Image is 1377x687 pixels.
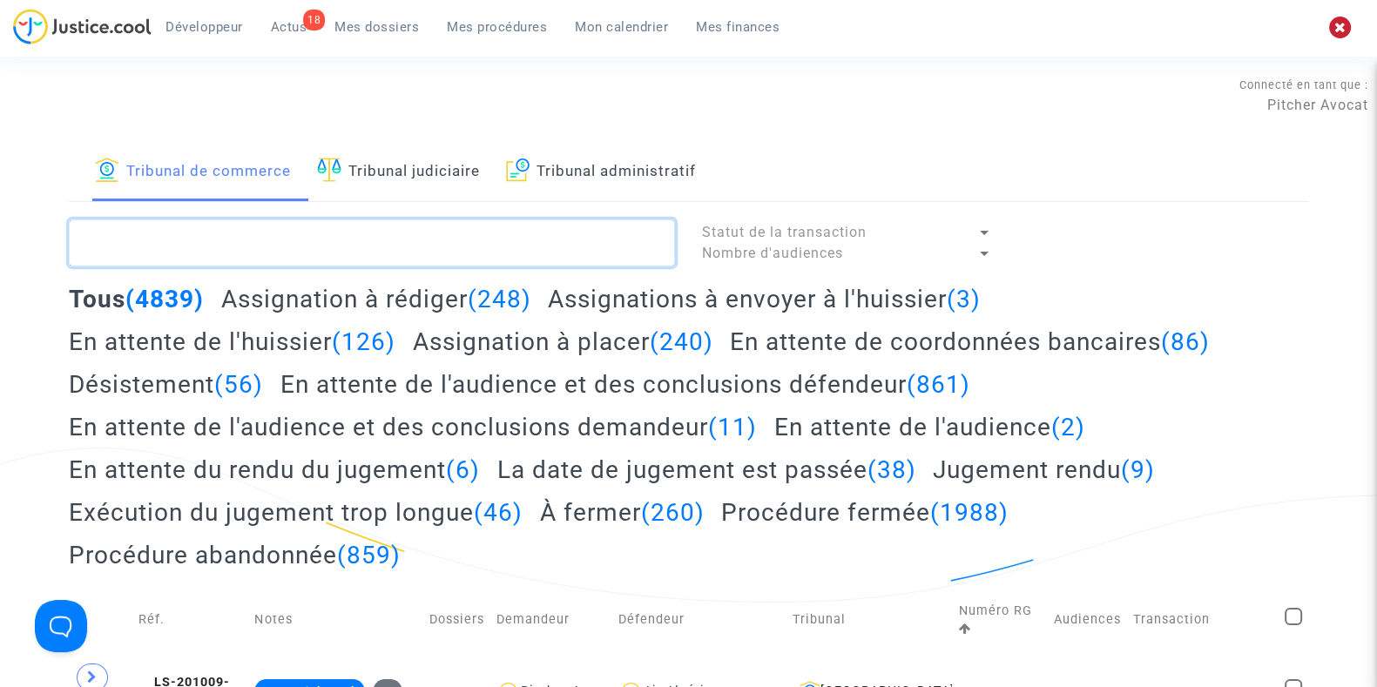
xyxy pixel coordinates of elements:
[575,19,668,35] span: Mon calendrier
[334,19,419,35] span: Mes dossiers
[221,284,531,314] h2: Assignation à rédiger
[952,583,1047,657] td: Numéro RG
[95,142,291,201] a: Tribunal de commerce
[28,45,42,59] img: website_grey.svg
[69,284,204,314] h2: Tous
[548,284,981,314] h2: Assignations à envoyer à l'huissier
[69,455,480,485] h2: En attente du rendu du jugement
[317,158,341,182] img: icon-faciliter-sm.svg
[1048,583,1127,657] td: Audiences
[468,285,531,313] span: (248)
[930,498,1009,527] span: (1988)
[214,370,263,399] span: (56)
[774,412,1085,442] h2: En attente de l'audience
[730,327,1210,357] h2: En attente de coordonnées bancaires
[422,583,489,657] td: Dossiers
[69,369,263,400] h2: Désistement
[152,14,257,40] a: Développeur
[701,245,842,261] span: Nombre d'audiences
[433,14,561,40] a: Mes procédures
[217,103,267,114] div: Mots-clés
[125,285,204,313] span: (4839)
[71,101,84,115] img: tab_domain_overview_orange.svg
[165,19,243,35] span: Développeur
[708,413,757,441] span: (11)
[69,497,523,528] h2: Exécution du jugement trop longue
[721,497,1009,528] h2: Procédure fermée
[69,327,395,357] h2: En attente de l'huissier
[49,28,85,42] div: v 4.0.25
[271,19,307,35] span: Actus
[1239,78,1368,91] span: Connecté en tant que :
[447,19,547,35] span: Mes procédures
[337,541,401,569] span: (859)
[248,583,422,657] td: Notes
[506,158,530,182] img: icon-archive.svg
[506,142,696,201] a: Tribunal administratif
[90,103,134,114] div: Domaine
[317,142,480,201] a: Tribunal judiciaire
[69,412,757,442] h2: En attente de l'audience et des conclusions demandeur
[35,600,87,652] iframe: Help Scout Beacon - Open
[332,327,395,356] span: (126)
[650,327,713,356] span: (240)
[95,158,119,182] img: icon-banque.svg
[1051,413,1085,441] span: (2)
[641,498,705,527] span: (260)
[907,370,970,399] span: (861)
[13,9,152,44] img: jc-logo.svg
[786,583,952,657] td: Tribunal
[561,14,682,40] a: Mon calendrier
[612,583,786,657] td: Défendeur
[867,455,916,484] span: (38)
[933,455,1155,485] h2: Jugement rendu
[280,369,970,400] h2: En attente de l'audience et des conclusions défendeur
[489,583,612,657] td: Demandeur
[497,455,916,485] h2: La date de jugement est passée
[682,14,793,40] a: Mes finances
[701,224,866,240] span: Statut de la transaction
[303,10,325,30] div: 18
[947,285,981,313] span: (3)
[1161,327,1210,356] span: (86)
[257,14,321,40] a: 18Actus
[321,14,433,40] a: Mes dossiers
[198,101,212,115] img: tab_keywords_by_traffic_grey.svg
[474,498,523,527] span: (46)
[446,455,480,484] span: (6)
[132,583,249,657] td: Réf.
[696,19,780,35] span: Mes finances
[28,28,42,42] img: logo_orange.svg
[45,45,197,59] div: Domaine: [DOMAIN_NAME]
[540,497,705,528] h2: À fermer
[1121,455,1155,484] span: (9)
[413,327,713,357] h2: Assignation à placer
[1127,583,1279,657] td: Transaction
[69,540,401,570] h2: Procédure abandonnée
